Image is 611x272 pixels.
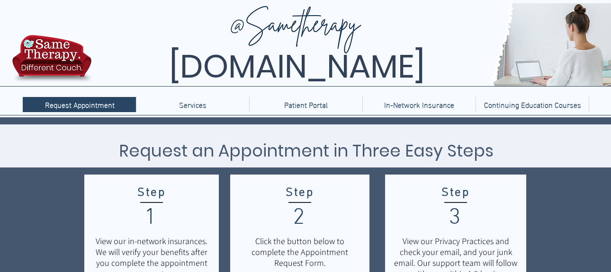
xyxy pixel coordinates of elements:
span: 2 [293,204,306,232]
a: Continuing Education Courses [476,97,589,112]
p: Patient Portal [279,97,332,112]
p: Request Appointment [40,97,119,112]
p: Click the button below to complete the Appointment Request Form. [240,236,360,268]
p: In-Network Insurance [379,97,459,112]
h3: Request an Appointment in Three Easy Steps [73,138,539,163]
span: Step [441,186,469,200]
a: In-Network Insurance [362,97,476,112]
span: Step [286,186,314,200]
span: 1 [144,204,158,232]
span: 3 [449,204,462,232]
div: Services [136,97,249,112]
span: Step [137,186,165,200]
span: [DOMAIN_NAME] [169,44,425,89]
p: Continuing Education Courses [479,97,586,112]
a: Patient Portal [249,97,362,112]
p: Services [174,97,211,112]
a: Request Appointment [23,97,136,112]
img: TBH.US [9,34,94,89]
